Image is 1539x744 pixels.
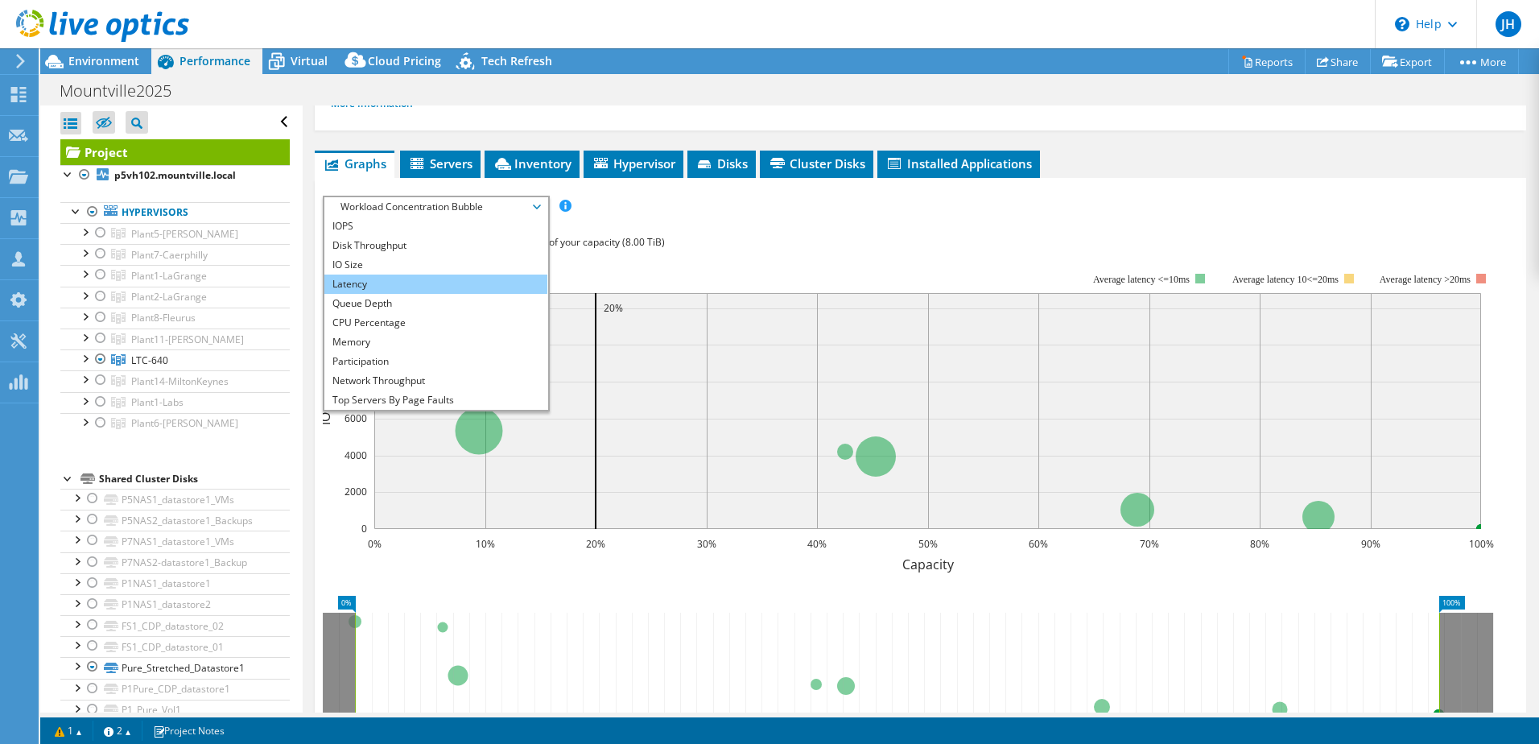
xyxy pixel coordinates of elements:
[1093,274,1190,285] tspan: Average latency <=10ms
[324,275,547,294] li: Latency
[131,395,184,409] span: Plant1-Labs
[131,353,168,367] span: LTC-640
[1395,17,1409,31] svg: \n
[324,391,547,410] li: Top Servers By Page Faults
[604,301,623,315] text: 20%
[1305,49,1371,74] a: Share
[60,329,290,349] a: Plant11-Middleton
[324,217,547,236] li: IOPS
[131,416,238,430] span: Plant6-[PERSON_NAME]
[93,721,142,741] a: 2
[1380,274,1471,285] text: Average latency >20ms
[60,413,290,434] a: Plant6-Ronse
[586,537,605,551] text: 20%
[60,392,290,413] a: Plant1-Labs
[60,265,290,286] a: Plant1-LaGrange
[807,537,827,551] text: 40%
[131,227,238,241] span: Plant5-[PERSON_NAME]
[436,235,665,249] span: 66% of IOPS falls on 20% of your capacity (8.00 TiB)
[324,352,547,371] li: Participation
[316,397,334,425] text: IOPS
[131,269,207,283] span: Plant1-LaGrange
[99,469,290,489] div: Shared Cluster Disks
[1361,537,1380,551] text: 90%
[60,679,290,700] a: P1Pure_CDP_datastore1
[345,485,367,498] text: 2000
[885,155,1032,172] span: Installed Applications
[324,255,547,275] li: IO Size
[345,411,367,425] text: 6000
[60,552,290,573] a: P7NAS2-datastore1_Backup
[361,522,367,535] text: 0
[60,636,290,657] a: FS1_CDP_datastore_01
[367,537,381,551] text: 0%
[60,165,290,186] a: p5vh102.mountville.local
[60,349,290,370] a: LTC-640
[131,374,229,388] span: Plant14-MiltonKeynes
[1228,49,1306,74] a: Reports
[131,290,207,304] span: Plant2-LaGrange
[493,155,571,172] span: Inventory
[768,155,865,172] span: Cluster Disks
[60,594,290,615] a: P1NAS1_datastore2
[331,97,425,110] a: More Information
[323,155,386,172] span: Graphs
[60,615,290,636] a: FS1_CDP_datastore_02
[43,721,93,741] a: 1
[1029,537,1048,551] text: 60%
[60,370,290,391] a: Plant14-MiltonKeynes
[60,489,290,510] a: P5NAS1_datastore1_VMs
[1232,274,1339,285] tspan: Average latency 10<=20ms
[52,82,196,100] h1: Mountville2025
[68,53,139,68] span: Environment
[60,287,290,308] a: Plant2-LaGrange
[345,448,367,462] text: 4000
[592,155,675,172] span: Hypervisor
[476,537,495,551] text: 10%
[179,53,250,68] span: Performance
[60,573,290,594] a: P1NAS1_datastore1
[60,244,290,265] a: Plant7-Caerphilly
[332,197,539,217] span: Workload Concentration Bubble
[1370,49,1445,74] a: Export
[60,139,290,165] a: Project
[60,700,290,721] a: P1_Pure_Vol1
[1250,537,1269,551] text: 80%
[131,248,208,262] span: Plant7-Caerphilly
[324,294,547,313] li: Queue Depth
[114,168,236,182] b: p5vh102.mountville.local
[131,311,196,324] span: Plant8-Fleurus
[1140,537,1159,551] text: 70%
[697,537,716,551] text: 30%
[60,308,290,329] a: Plant8-Fleurus
[324,333,547,352] li: Memory
[368,53,441,68] span: Cloud Pricing
[60,657,290,678] a: Pure_Stretched_Datastore1
[1444,49,1519,74] a: More
[695,155,748,172] span: Disks
[481,53,552,68] span: Tech Refresh
[60,510,290,531] a: P5NAS2_datastore1_Backups
[324,371,547,391] li: Network Throughput
[902,556,954,573] text: Capacity
[1496,11,1521,37] span: JH
[60,202,290,223] a: Hypervisors
[131,333,244,346] span: Plant11-[PERSON_NAME]
[324,236,547,255] li: Disk Throughput
[60,223,290,244] a: Plant5-Dalton
[60,531,290,552] a: P7NAS1_datastore1_VMs
[291,53,328,68] span: Virtual
[142,721,236,741] a: Project Notes
[408,155,472,172] span: Servers
[918,537,938,551] text: 50%
[1468,537,1493,551] text: 100%
[324,313,547,333] li: CPU Percentage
